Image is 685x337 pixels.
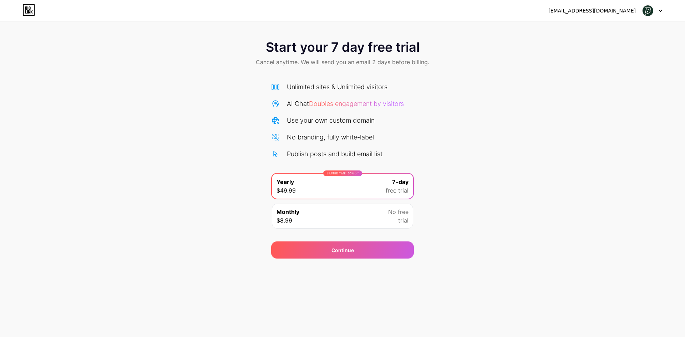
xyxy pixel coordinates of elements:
[287,132,374,142] div: No branding, fully white-label
[287,149,382,159] div: Publish posts and build email list
[276,216,292,225] span: $8.99
[276,186,296,195] span: $49.99
[287,99,404,108] div: AI Chat
[256,58,429,66] span: Cancel anytime. We will send you an email 2 days before billing.
[398,216,409,225] span: trial
[331,246,354,254] span: Continue
[287,82,387,92] div: Unlimited sites & Unlimited visitors
[392,178,409,186] span: 7-day
[388,208,409,216] span: No free
[266,40,420,54] span: Start your 7 day free trial
[386,186,409,195] span: free trial
[276,208,299,216] span: Monthly
[287,116,375,125] div: Use your own custom domain
[309,100,404,107] span: Doubles engagement by visitors
[548,7,636,15] div: [EMAIL_ADDRESS][DOMAIN_NAME]
[641,4,655,17] img: bskncloth
[323,170,362,176] div: LIMITED TIME : 50% off
[276,178,294,186] span: Yearly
